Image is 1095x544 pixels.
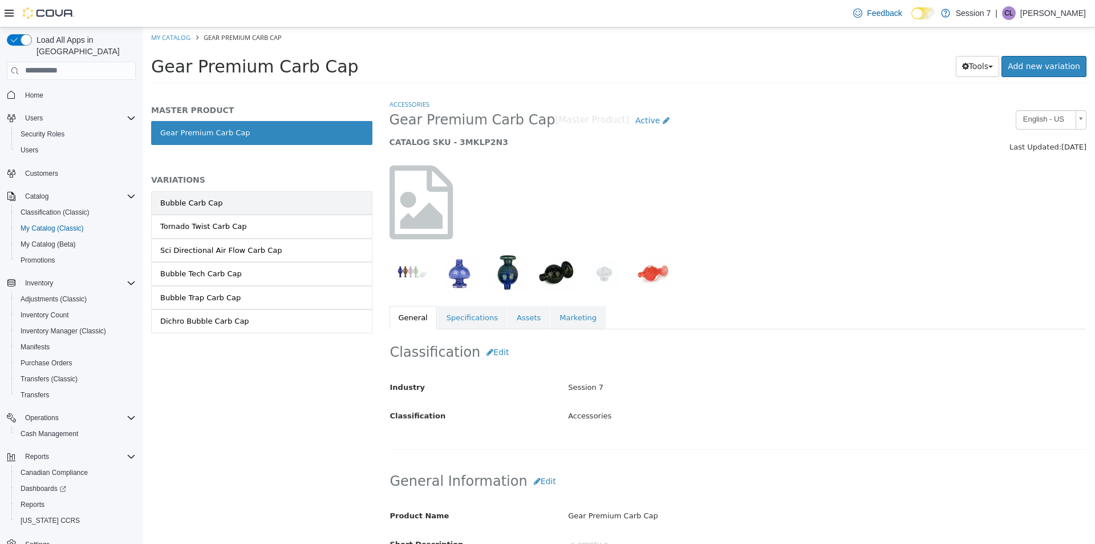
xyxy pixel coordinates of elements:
a: Marketing [408,279,463,303]
div: Corey Leacock [1002,6,1016,20]
span: Inventory Count [21,311,69,320]
button: Operations [21,411,63,425]
span: Manifests [16,340,136,354]
span: Transfers [21,390,49,400]
button: Canadian Compliance [11,465,140,481]
span: Customers [21,166,136,180]
div: Sci Directional Air Flow Carb Cap [18,217,139,229]
h2: Classification [248,315,944,336]
div: Bubble Carb Cap [18,170,80,182]
button: Cash Management [11,426,140,442]
a: Accessories [247,72,287,81]
a: [US_STATE] CCRS [16,514,84,527]
button: Users [21,111,47,125]
span: Adjustments (Classic) [16,292,136,306]
p: [PERSON_NAME] [1020,6,1086,20]
button: Security Roles [11,126,140,142]
span: Short Description [248,513,321,521]
button: Edit [338,315,372,336]
button: Tools [813,29,857,50]
button: Reports [21,450,54,464]
div: Bubble Tech Carb Cap [18,241,99,252]
a: Dashboards [16,482,71,495]
button: Inventory Count [11,307,140,323]
span: [US_STATE] CCRS [21,516,80,525]
a: Specifications [295,279,364,303]
span: Inventory [21,276,136,290]
span: Classification (Classic) [16,205,136,219]
div: < empty > [417,507,952,527]
button: Reports [11,497,140,513]
span: Inventory Manager (Classic) [16,324,136,338]
a: My Catalog [9,6,48,14]
span: [DATE] [919,115,944,124]
span: Transfers [16,388,136,402]
p: Session 7 [956,6,991,20]
span: Purchase Orders [16,356,136,370]
span: Manifests [21,342,50,352]
a: Inventory Count [16,308,74,322]
button: Transfers [11,387,140,403]
a: Promotions [16,253,60,267]
span: Users [21,111,136,125]
button: Adjustments (Classic) [11,291,140,307]
span: Product Name [248,484,307,493]
span: My Catalog (Classic) [16,221,136,235]
span: Washington CCRS [16,514,136,527]
button: Classification (Classic) [11,204,140,220]
a: Transfers (Classic) [16,372,82,386]
span: Load All Apps in [GEOGRAPHIC_DATA] [32,34,136,57]
span: Last Updated: [867,115,919,124]
div: Tornado Twist Carb Cap [18,194,104,205]
button: Operations [2,410,140,426]
span: Gear Premium Carb Cap [9,29,216,49]
a: General [247,279,294,303]
span: Canadian Compliance [21,468,88,477]
button: Inventory [21,276,58,290]
div: Gear Premium Carb Cap [417,479,952,499]
span: Reports [25,452,49,461]
a: Feedback [849,2,906,25]
span: Reports [21,450,136,464]
span: Purchase Orders [21,358,72,368]
button: My Catalog (Classic) [11,220,140,236]
span: Classification (Classic) [21,208,90,217]
span: Home [21,88,136,102]
input: Dark Mode [911,7,935,19]
div: Dichro Bubble Carb Cap [18,288,107,300]
a: Dashboards [11,481,140,497]
span: Inventory Count [16,308,136,322]
span: Users [21,146,38,155]
a: Security Roles [16,127,69,141]
button: Manifests [11,339,140,355]
a: Cash Management [16,427,83,441]
span: Dashboards [21,484,66,493]
button: Users [2,110,140,126]
a: Adjustments (Classic) [16,292,91,306]
div: Session 7 [417,350,952,370]
span: Catalog [25,192,48,201]
span: Active [493,88,517,98]
button: Catalog [21,190,53,203]
span: Gear Premium Carb Cap [247,84,413,102]
div: Bubble Trap Carb Cap [18,265,98,276]
span: Canadian Compliance [16,466,136,479]
span: English - US [874,83,928,101]
a: Gear Premium Carb Cap [9,94,230,118]
a: Customers [21,167,63,180]
small: [Master Product] [412,88,486,98]
a: Users [16,143,43,157]
button: Users [11,142,140,158]
span: Adjustments (Classic) [21,295,87,304]
a: English - US [873,83,944,102]
button: [US_STATE] CCRS [11,513,140,529]
h5: MASTER PRODUCT [9,78,230,88]
span: Reports [16,498,136,511]
span: Users [16,143,136,157]
a: My Catalog (Beta) [16,237,80,251]
button: Reports [2,449,140,465]
a: Home [21,88,48,102]
span: Feedback [867,7,902,19]
span: Inventory [25,279,53,288]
